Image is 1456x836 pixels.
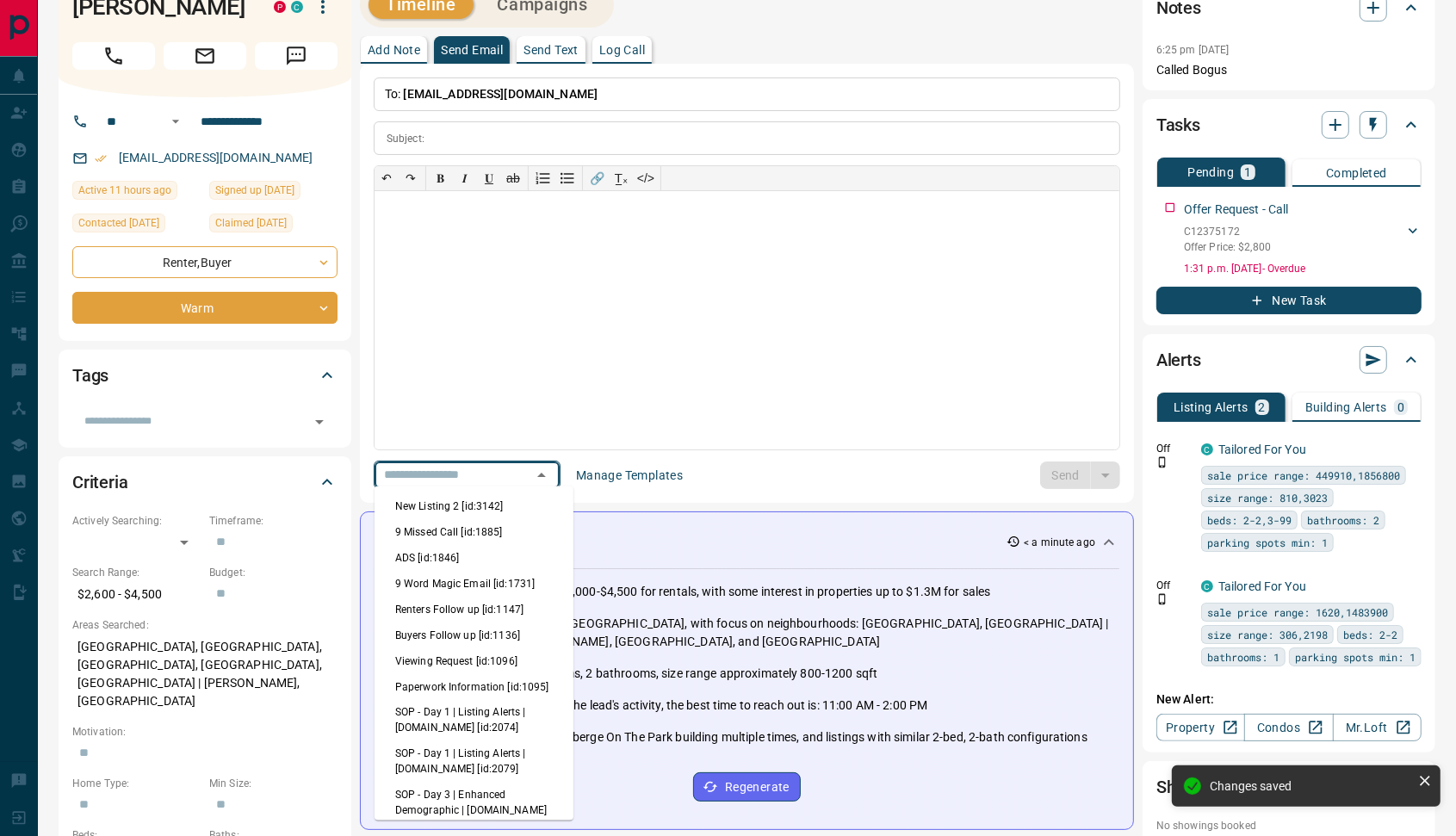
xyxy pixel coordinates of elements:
p: Offer Price: $2,800 [1184,239,1271,255]
p: Called Bogus [1156,61,1422,79]
button: New Task [1156,287,1422,314]
p: Areas Searched: [72,617,338,633]
h2: Criteria [72,468,128,496]
div: Warm [72,292,338,324]
p: Off [1156,441,1191,456]
p: Budget: [209,565,338,580]
div: Renter , Buyer [72,246,338,278]
li: 9 Word Magic Email [id:1731] [375,571,573,597]
li: ADS [id:1846] [375,545,573,571]
li: Renters Follow up [id:1147] [375,597,573,622]
button: 𝐔 [477,166,501,190]
p: Pending [1187,166,1234,178]
svg: Push Notification Only [1156,593,1168,605]
div: Wed Jun 08 2022 [209,214,338,238]
div: Criteria [72,461,338,503]
p: Listing Alerts [1174,401,1248,413]
span: [EMAIL_ADDRESS][DOMAIN_NAME] [404,87,598,101]
div: property.ca [274,1,286,13]
p: 1:31 p.m. [DATE] - Overdue [1184,261,1422,276]
p: Based on the lead's activity, the best time to reach out is: 11:00 AM - 2:00 PM [516,697,927,715]
div: condos.ca [1201,580,1213,592]
div: Showings [1156,766,1422,808]
a: [EMAIL_ADDRESS][DOMAIN_NAME] [119,151,313,164]
li: Paperwork Information [id:1095] [375,674,573,700]
p: Search Range: [72,565,201,580]
button: T̲ₓ [610,166,634,190]
p: Viewed Auberge On The Park building multiple times, and listings with similar 2-bed, 2-bath confi... [516,728,1087,746]
a: Property [1156,714,1245,741]
p: Building Alerts [1305,401,1387,413]
button: ↷ [399,166,423,190]
span: size range: 810,3023 [1207,489,1328,506]
div: Tags [72,355,338,396]
span: Message [255,42,338,70]
button: </> [634,166,658,190]
p: 0 [1397,401,1404,413]
button: Regenerate [693,772,801,802]
span: Call [72,42,155,70]
div: Tasks [1156,104,1422,146]
div: Activity Summary< a minute ago [375,526,1119,558]
p: 1 [1244,166,1251,178]
h2: Tags [72,362,108,389]
s: ab [506,171,520,185]
p: New Alert: [1156,690,1422,709]
span: Claimed [DATE] [215,214,287,232]
div: C12375172Offer Price: $2,800 [1184,220,1422,258]
p: < a minute ago [1024,535,1095,550]
p: Add Note [368,44,420,56]
div: Fri Sep 12 2025 [72,181,201,205]
span: bathrooms: 1 [1207,648,1279,666]
span: beds: 2-2,3-99 [1207,511,1292,529]
div: Alerts [1156,339,1422,381]
span: Signed up [DATE] [215,182,294,199]
span: sale price range: 1620,1483900 [1207,604,1388,621]
button: 𝐁 [429,166,453,190]
button: Bullet list [555,166,579,190]
div: Changes saved [1210,779,1411,793]
p: Send Email [441,44,503,56]
p: 6:25 pm [DATE] [1156,44,1230,56]
span: sale price range: 449910,1856800 [1207,467,1400,484]
div: Tue Jun 07 2022 [209,181,338,205]
a: Condos [1244,714,1333,741]
span: parking spots min: 1 [1207,534,1328,551]
p: 2 bedrooms, 2 bathrooms, size range approximately 800-1200 sqft [516,665,877,683]
p: Around $3,000-$4,500 for rentals, with some interest in properties up to $1.3M for sales [516,583,991,601]
div: Fri Apr 07 2023 [72,214,201,238]
svg: Email Verified [95,152,107,164]
p: Off [1156,578,1191,593]
span: bathrooms: 2 [1307,511,1379,529]
p: To: [374,77,1120,111]
a: Tailored For You [1218,443,1306,456]
span: Email [164,42,246,70]
h2: Showings [1156,773,1230,801]
svg: Push Notification Only [1156,456,1168,468]
li: Buyers Follow up [id:1136] [375,622,573,648]
p: C12375172 [1184,224,1271,239]
button: Open [165,111,186,132]
span: parking spots min: 1 [1295,648,1416,666]
h2: Tasks [1156,111,1200,139]
div: condos.ca [291,1,303,13]
p: 2 [1259,401,1266,413]
li: SOP - Day 1 | Listing Alerts | [DOMAIN_NAME] [id:2079] [375,741,573,783]
p: Actively Searching: [72,513,201,529]
button: Close [530,463,554,487]
a: Tailored For You [1218,579,1306,593]
button: Numbered list [531,166,555,190]
li: New Listing 2 [id:3142] [375,493,573,519]
li: 9 Missed Call [id:1885] [375,519,573,545]
p: Timeframe: [209,513,338,529]
p: Primarily [GEOGRAPHIC_DATA], with focus on neighbourhoods: [GEOGRAPHIC_DATA], [GEOGRAPHIC_DATA] |... [516,615,1119,651]
p: Subject: [387,131,424,146]
p: [GEOGRAPHIC_DATA], [GEOGRAPHIC_DATA], [GEOGRAPHIC_DATA], [GEOGRAPHIC_DATA], [GEOGRAPHIC_DATA] | [... [72,633,338,715]
p: Offer Request - Call [1184,201,1289,219]
button: ↶ [375,166,399,190]
p: No showings booked [1156,818,1422,833]
span: size range: 306,2198 [1207,626,1328,643]
p: Send Text [524,44,579,56]
li: SOP - Day 1 | Listing Alerts | [DOMAIN_NAME] [id:2074] [375,700,573,741]
p: Completed [1326,167,1387,179]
